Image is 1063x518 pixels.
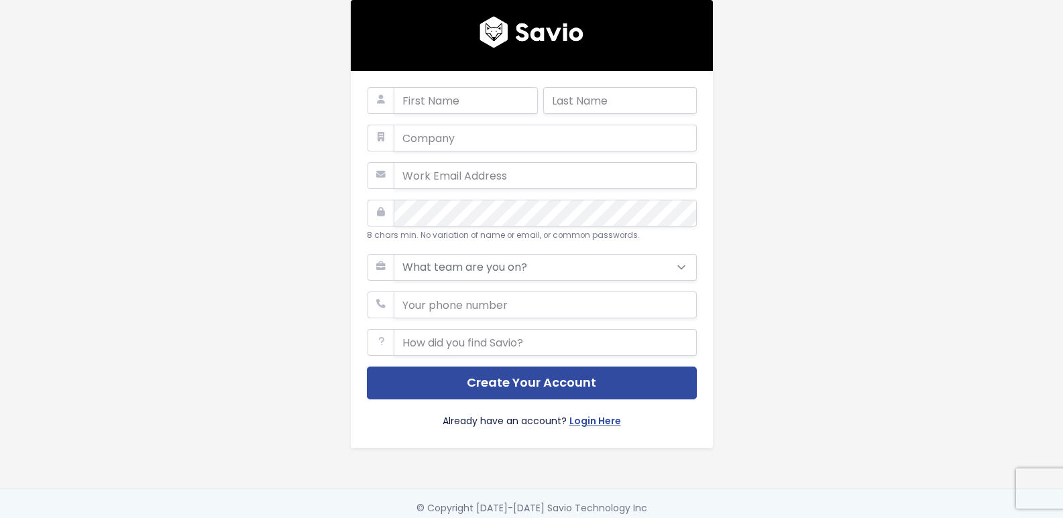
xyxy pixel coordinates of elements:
input: Your phone number [394,292,697,318]
input: Last Name [543,87,697,114]
input: Company [394,125,697,151]
input: Work Email Address [394,162,697,189]
img: logo600x187.a314fd40982d.png [480,16,583,48]
div: Already have an account? [367,399,697,432]
a: Login Here [569,413,621,432]
button: Create Your Account [367,367,697,399]
div: © Copyright [DATE]-[DATE] Savio Technology Inc [416,500,647,517]
small: 8 chars min. No variation of name or email, or common passwords. [367,230,640,241]
input: How did you find Savio? [394,329,697,356]
input: First Name [394,87,538,114]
